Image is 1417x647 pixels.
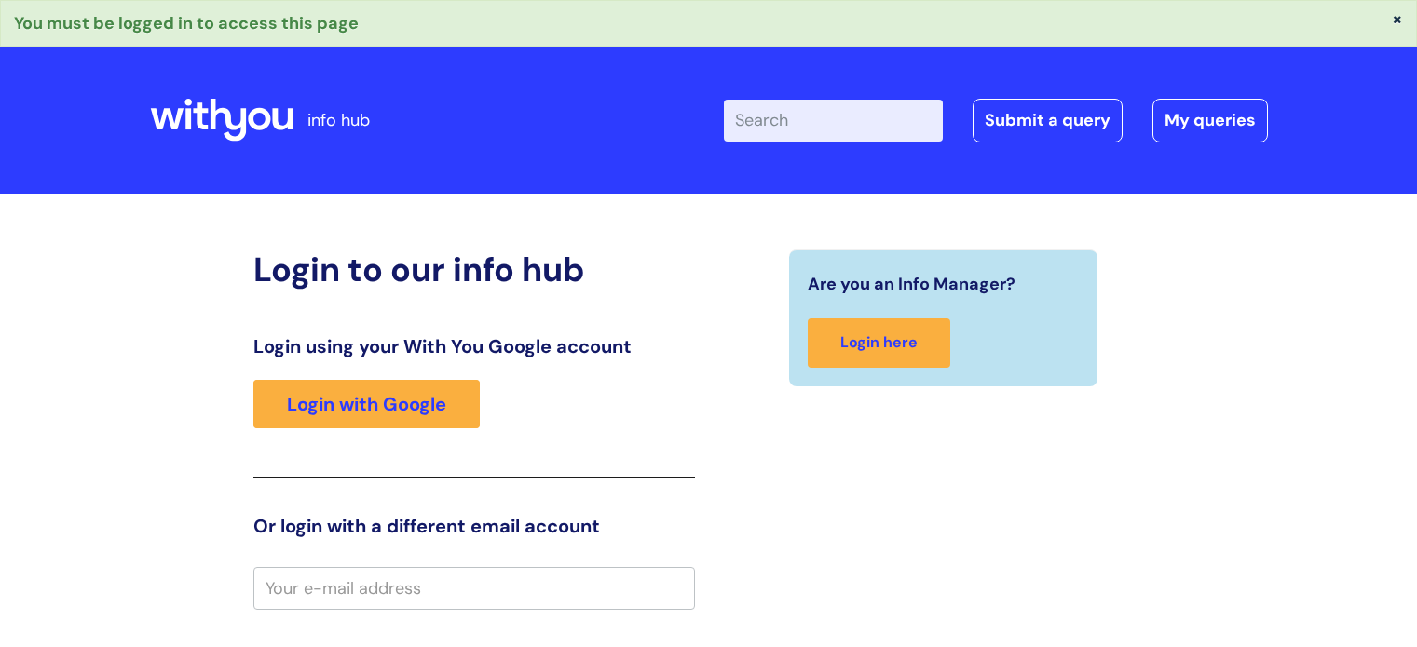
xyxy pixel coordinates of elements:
[808,318,950,368] a: Login here
[808,269,1015,299] span: Are you an Info Manager?
[253,249,695,290] h2: Login to our info hub
[307,105,370,135] p: info hub
[1152,99,1268,142] a: My queries
[253,515,695,537] h3: Or login with a different email account
[1392,10,1403,27] button: ×
[973,99,1123,142] a: Submit a query
[724,100,943,141] input: Search
[253,380,480,428] a: Login with Google
[253,567,695,610] input: Your e-mail address
[253,335,695,357] h3: Login using your With You Google account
